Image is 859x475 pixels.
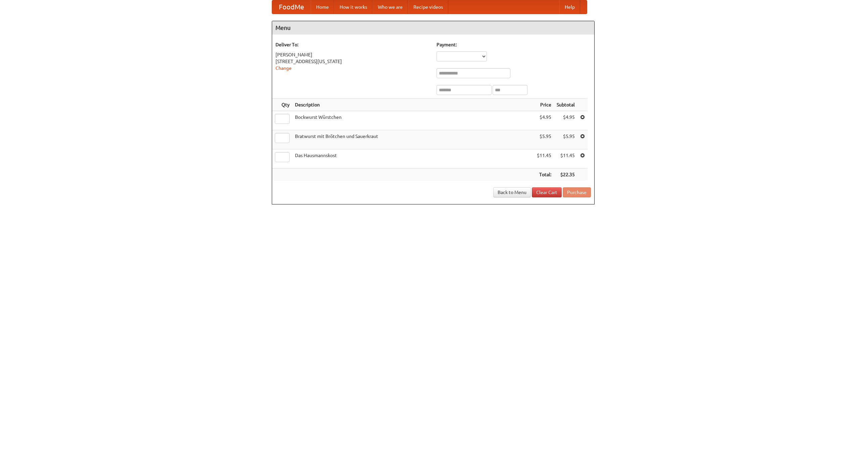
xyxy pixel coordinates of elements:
[554,99,577,111] th: Subtotal
[554,149,577,169] td: $11.45
[534,169,554,181] th: Total:
[534,99,554,111] th: Price
[554,130,577,149] td: $5.95
[408,0,448,14] a: Recipe videos
[493,187,531,197] a: Back to Menu
[554,111,577,130] td: $4.95
[272,99,292,111] th: Qty
[311,0,334,14] a: Home
[372,0,408,14] a: Who we are
[275,51,430,58] div: [PERSON_NAME]
[554,169,577,181] th: $22.35
[292,130,534,149] td: Bratwurst mit Brötchen und Sauerkraut
[334,0,372,14] a: How it works
[272,21,594,35] h4: Menu
[534,130,554,149] td: $5.95
[534,111,554,130] td: $4.95
[275,58,430,65] div: [STREET_ADDRESS][US_STATE]
[292,99,534,111] th: Description
[292,111,534,130] td: Bockwurst Würstchen
[275,65,292,71] a: Change
[275,41,430,48] h5: Deliver To:
[563,187,591,197] button: Purchase
[292,149,534,169] td: Das Hausmannskost
[532,187,562,197] a: Clear Cart
[437,41,591,48] h5: Payment:
[272,0,311,14] a: FoodMe
[559,0,580,14] a: Help
[534,149,554,169] td: $11.45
